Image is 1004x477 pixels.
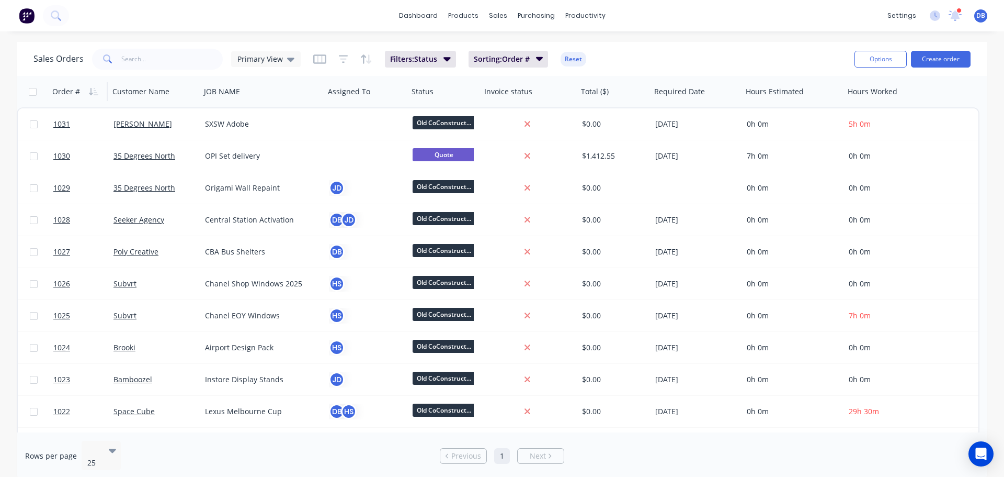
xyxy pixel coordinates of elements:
button: DB [329,244,345,260]
div: [DATE] [655,247,738,257]
div: 25 [87,458,100,468]
a: 1022 [53,396,113,427]
span: 0h 0m [849,183,871,193]
button: JD [329,180,345,196]
a: 1025 [53,300,113,331]
div: Required Date [654,86,705,97]
span: 0h 0m [849,374,871,384]
a: Previous page [440,451,486,461]
span: Old CoConstruct... [413,244,475,257]
div: $0.00 [582,374,644,385]
div: DB [329,404,345,419]
div: $0.00 [582,310,644,321]
a: Subvrt [113,310,136,320]
button: HS [329,276,345,292]
div: [DATE] [655,406,738,417]
span: 1028 [53,215,70,225]
div: Lexus Melbourne Cup [205,406,315,417]
div: Open Intercom Messenger [968,441,994,467]
h1: Sales Orders [33,54,84,64]
span: Filters: Status [390,54,437,64]
div: JD [341,212,357,228]
div: [DATE] [655,151,738,161]
span: 1031 [53,119,70,129]
a: 1027 [53,236,113,268]
span: 1027 [53,247,70,257]
button: HS [329,340,345,356]
a: 1030 [53,140,113,172]
a: 1028 [53,204,113,236]
div: $0.00 [582,406,644,417]
button: JD [329,372,345,387]
a: 1024 [53,332,113,363]
span: 1023 [53,374,70,385]
div: Chanel Shop Windows 2025 [205,279,315,289]
input: Search... [121,49,223,70]
div: CBA Bus Shelters [205,247,315,257]
div: Instore Display Stands [205,374,315,385]
a: Page 1 is your current page [494,448,510,464]
div: 0h 0m [747,279,836,289]
span: Old CoConstruct... [413,180,475,193]
span: 1030 [53,151,70,161]
div: 7h 0m [747,151,836,161]
span: Old CoConstruct... [413,308,475,321]
button: Sorting:Order # [469,51,549,68]
a: Brooki [113,342,135,352]
div: Hours Estimated [746,86,804,97]
span: Previous [451,451,481,461]
div: productivity [560,8,611,24]
button: Options [854,51,907,68]
span: Old CoConstruct... [413,276,475,289]
button: Reset [561,52,586,66]
span: Primary View [237,53,283,64]
a: Next page [518,451,564,461]
div: Total ($) [581,86,609,97]
div: [DATE] [655,342,738,353]
span: 1024 [53,342,70,353]
span: Old CoConstruct... [413,340,475,353]
button: HS [329,308,345,324]
div: 0h 0m [747,342,836,353]
div: $0.00 [582,215,644,225]
div: [DATE] [655,310,738,321]
a: Seeker Agency [113,215,164,225]
div: Central Station Activation [205,215,315,225]
div: HS [341,404,357,419]
ul: Pagination [436,448,568,464]
div: 0h 0m [747,247,836,257]
span: 0h 0m [849,247,871,257]
div: OPI Set delivery [205,151,315,161]
div: Hours Worked [848,86,897,97]
div: Order # [52,86,80,97]
div: $0.00 [582,119,644,129]
div: [DATE] [655,374,738,385]
div: settings [882,8,921,24]
div: 0h 0m [747,183,836,193]
div: 0h 0m [747,406,836,417]
span: 1022 [53,406,70,417]
div: 0h 0m [747,374,836,385]
div: 0h 0m [747,310,836,321]
a: 1021 [53,428,113,459]
div: $0.00 [582,247,644,257]
a: Poly Creative [113,247,158,257]
button: DBJD [329,212,357,228]
span: 29h 30m [849,406,879,416]
span: Quote [413,148,475,161]
button: Filters:Status [385,51,456,68]
span: 0h 0m [849,279,871,289]
div: products [443,8,484,24]
span: 0h 0m [849,215,871,225]
a: 35 Degrees North [113,151,175,161]
span: Old CoConstruct... [413,212,475,225]
div: [DATE] [655,215,738,225]
span: Next [530,451,546,461]
div: [DATE] [655,279,738,289]
span: Old CoConstruct... [413,116,475,129]
div: Origami Wall Repaint [205,183,315,193]
a: 1031 [53,108,113,140]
